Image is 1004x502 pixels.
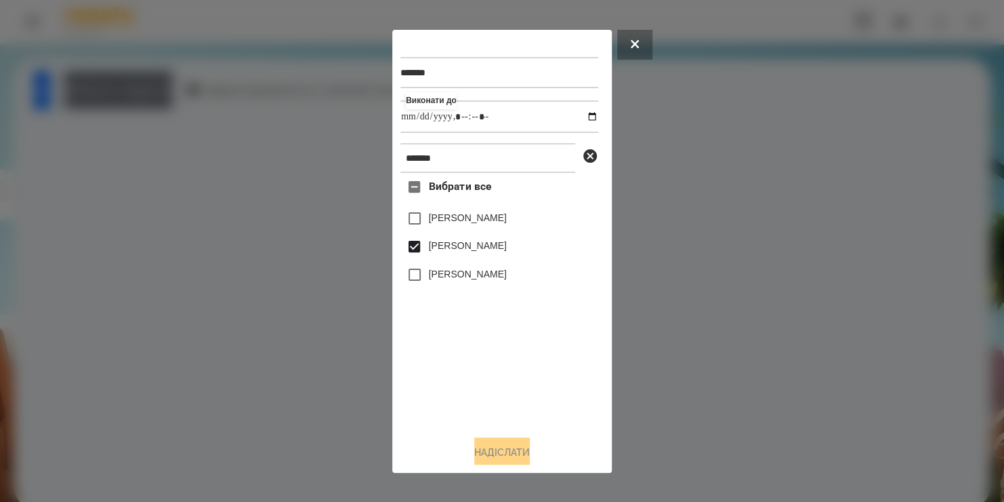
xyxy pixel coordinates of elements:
[429,211,507,225] label: [PERSON_NAME]
[406,92,457,109] label: Виконати до
[474,438,530,467] button: Надіслати
[429,267,507,281] label: [PERSON_NAME]
[429,239,507,252] label: [PERSON_NAME]
[429,178,492,195] span: Вибрати все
